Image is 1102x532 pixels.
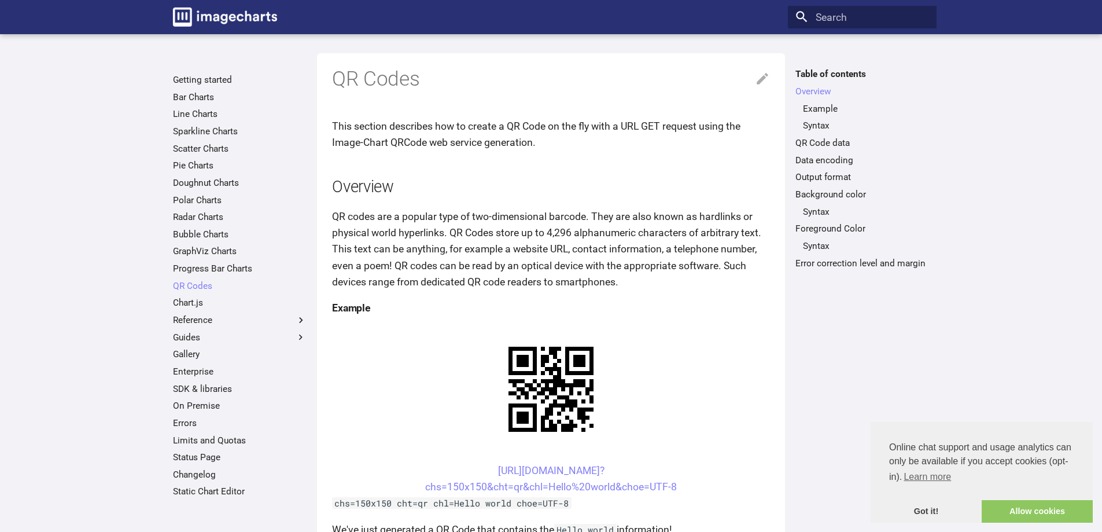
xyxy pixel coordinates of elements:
img: chart [488,326,614,452]
a: Foreground Color [795,223,929,234]
a: SDK & libraries [173,383,307,395]
a: Getting started [173,74,307,86]
a: Bar Charts [173,91,307,103]
label: Guides [173,332,307,343]
a: Output format [795,171,929,183]
a: Data encoding [795,155,929,166]
a: Changelog [173,469,307,480]
a: Doughnut Charts [173,177,307,189]
span: Online chat support and usage analytics can only be available if you accept cookies (opt-in). [889,441,1074,486]
code: chs=150x150 cht=qr chl=Hello world choe=UTF-8 [332,497,572,509]
a: allow cookies [982,500,1093,523]
a: On Premise [173,400,307,412]
a: Status Page [173,452,307,463]
nav: Overview [795,103,929,132]
a: Example [803,103,929,115]
a: GraphViz Charts [173,245,307,257]
p: QR codes are a popular type of two-dimensional barcode. They are also known as hardlinks or physi... [332,208,770,290]
a: Bubble Charts [173,229,307,240]
h2: Overview [332,176,770,199]
a: Syntax [803,206,929,218]
a: Scatter Charts [173,143,307,155]
a: Overview [795,86,929,97]
input: Search [788,6,937,29]
a: Background color [795,189,929,200]
img: logo [173,8,277,27]
a: dismiss cookie message [871,500,982,523]
a: Limits and Quotas [173,435,307,446]
label: Table of contents [788,68,937,80]
a: Sparkline Charts [173,126,307,137]
a: Progress Bar Charts [173,263,307,274]
a: Error correction level and margin [795,258,929,269]
a: [URL][DOMAIN_NAME]?chs=150x150&cht=qr&chl=Hello%20world&choe=UTF-8 [425,465,677,493]
nav: Background color [795,206,929,218]
a: QR Codes [173,280,307,292]
nav: Table of contents [788,68,937,269]
p: This section describes how to create a QR Code on the fly with a URL GET request using the Image-... [332,118,770,151]
a: Line Charts [173,108,307,120]
div: cookieconsent [871,422,1093,523]
a: learn more about cookies [902,468,953,486]
a: Pie Charts [173,160,307,171]
a: Gallery [173,348,307,360]
a: QR Code data [795,137,929,149]
a: Errors [173,417,307,429]
a: Enterprise [173,366,307,377]
h1: QR Codes [332,66,770,93]
a: Radar Charts [173,211,307,223]
a: Image-Charts documentation [168,2,282,31]
a: Static Chart Editor [173,486,307,497]
a: Syntax [803,240,929,252]
a: Syntax [803,120,929,131]
h4: Example [332,300,770,316]
a: Chart.js [173,297,307,309]
nav: Foreground Color [795,240,929,252]
label: Reference [173,314,307,326]
a: Polar Charts [173,195,307,206]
